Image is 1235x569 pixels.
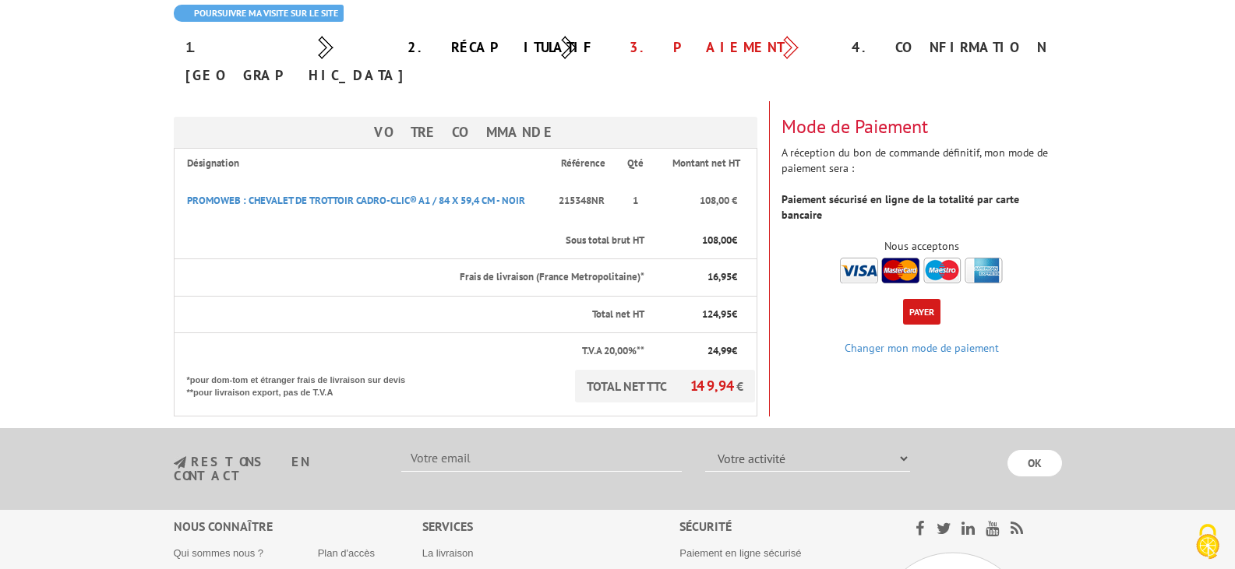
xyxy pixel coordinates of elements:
img: newsletter.jpg [174,456,186,469]
span: 149,94 [690,377,736,395]
h3: restons en contact [174,455,379,483]
a: Qui sommes nous ? [174,547,264,559]
p: Référence [554,156,612,171]
span: 124,95 [702,307,732,321]
input: OK [1007,450,1062,476]
p: Montant net HT [658,156,755,171]
h3: Mode de Paiement [782,117,1062,137]
h3: Votre Commande [174,117,757,148]
span: 108,00 [702,234,732,247]
p: TOTAL NET TTC € [575,370,755,402]
div: Nous connaître [174,518,422,536]
p: 1 [626,194,644,209]
p: 215348NR [554,186,612,216]
p: € [658,344,737,359]
input: Votre email [401,445,682,472]
strong: Paiement sécurisé en ligne de la totalité par carte bancaire [782,192,1019,222]
th: Sous total brut HT [174,223,646,259]
button: Cookies (fenêtre modale) [1180,516,1235,569]
div: 3. Paiement [618,33,840,61]
span: 16,95 [707,270,732,283]
div: Nous acceptons [782,238,1062,254]
a: Poursuivre ma visite sur le site [174,5,344,22]
a: PROMOWEB : CHEVALET DE TROTTOIR CADRO-CLIC® A1 / 84 X 59,4 CM - NOIR [187,194,525,207]
img: Cookies (fenêtre modale) [1188,522,1227,561]
div: 1. [GEOGRAPHIC_DATA] [174,33,396,90]
p: Désignation [187,156,541,171]
a: La livraison [422,547,474,559]
a: Paiement en ligne sécurisé [679,547,801,559]
a: Changer mon mode de paiement [845,341,999,355]
th: Total net HT [174,296,646,333]
th: Frais de livraison (France Metropolitaine)* [174,259,646,297]
p: € [658,307,737,322]
p: *pour dom-tom et étranger frais de livraison sur devis **pour livraison export, pas de T.V.A [187,370,421,399]
div: 4. Confirmation [840,33,1062,61]
div: Services [422,518,680,536]
p: 108,00 € [658,194,737,209]
div: A réception du bon de commande définitif, mon mode de paiement sera : [770,101,1074,286]
p: € [658,270,737,285]
div: Sécurité [679,518,875,536]
p: T.V.A 20,00%** [187,344,644,359]
a: 2. Récapitulatif [408,38,595,56]
p: € [658,234,737,248]
p: Qté [626,156,644,171]
a: Plan d'accès [318,547,375,559]
button: Payer [903,299,940,325]
img: accepted.png [840,258,1003,283]
span: 24,99 [707,344,732,357]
